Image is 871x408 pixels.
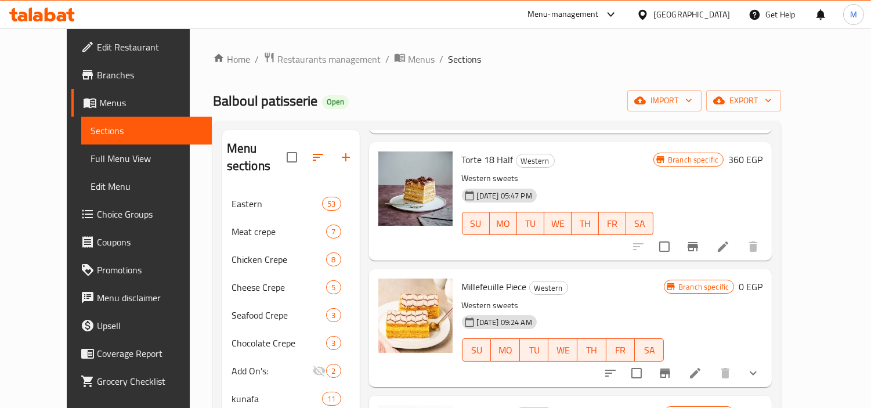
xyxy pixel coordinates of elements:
[448,52,481,66] span: Sections
[626,212,653,235] button: SA
[706,90,781,111] button: export
[746,366,760,380] svg: Show Choices
[326,280,341,294] div: items
[323,393,340,405] span: 11
[222,190,360,218] div: Eastern53
[232,364,313,378] span: Add On's:
[280,145,304,169] span: Select all sections
[606,338,635,362] button: FR
[529,281,568,295] div: Western
[71,284,212,312] a: Menu disclaimer
[576,215,594,232] span: TH
[327,338,340,349] span: 3
[327,366,340,377] span: 2
[739,359,767,387] button: show more
[549,215,567,232] span: WE
[728,151,762,168] h6: 360 EGP
[81,117,212,145] a: Sections
[97,235,203,249] span: Coupons
[516,154,555,168] div: Western
[467,215,485,232] span: SU
[222,245,360,273] div: Chicken Crepe8
[71,200,212,228] a: Choice Groups
[326,364,341,378] div: items
[71,312,212,340] a: Upsell
[91,179,203,193] span: Edit Menu
[652,234,677,259] span: Select to update
[263,52,381,67] a: Restaurants management
[97,291,203,305] span: Menu disclaimer
[516,154,554,168] span: Western
[467,342,487,359] span: SU
[739,279,762,295] h6: 0 EGP
[213,52,250,66] a: Home
[327,226,340,237] span: 7
[679,233,707,261] button: Branch-specific-item
[327,282,340,293] span: 5
[850,8,857,21] span: M
[326,252,341,266] div: items
[232,392,323,406] div: kunafa
[462,171,653,186] p: Western sweets
[232,308,327,322] span: Seafood Crepe
[472,190,537,201] span: [DATE] 05:47 PM
[739,233,767,261] button: delete
[385,52,389,66] li: /
[582,342,602,359] span: TH
[522,215,540,232] span: TU
[326,336,341,350] div: items
[322,392,341,406] div: items
[277,52,381,66] span: Restaurants management
[635,338,664,362] button: SA
[255,52,259,66] li: /
[639,342,659,359] span: SA
[716,240,730,254] a: Edit menu item
[663,154,723,165] span: Branch specific
[327,254,340,265] span: 8
[332,143,360,171] button: Add section
[222,357,360,385] div: Add On's:2
[553,342,573,359] span: WE
[71,367,212,395] a: Grocery Checklist
[97,319,203,333] span: Upsell
[71,33,212,61] a: Edit Restaurant
[653,8,730,21] div: [GEOGRAPHIC_DATA]
[527,8,599,21] div: Menu-management
[603,215,621,232] span: FR
[97,263,203,277] span: Promotions
[232,225,327,239] span: Meat crepe
[71,256,212,284] a: Promotions
[520,338,549,362] button: TU
[494,215,512,232] span: MO
[71,61,212,89] a: Branches
[97,346,203,360] span: Coverage Report
[462,151,514,168] span: Torte 18 Half
[462,298,664,313] p: Western sweets
[408,52,435,66] span: Menus
[577,338,606,362] button: TH
[525,342,544,359] span: TU
[711,359,739,387] button: delete
[97,40,203,54] span: Edit Restaurant
[232,252,327,266] span: Chicken Crepe
[674,281,733,293] span: Branch specific
[222,273,360,301] div: Cheese Crepe5
[597,359,624,387] button: sort-choices
[232,197,323,211] span: Eastern
[624,361,649,385] span: Select to update
[304,143,332,171] span: Sort sections
[572,212,599,235] button: TH
[81,145,212,172] a: Full Menu View
[439,52,443,66] li: /
[715,93,772,108] span: export
[97,68,203,82] span: Branches
[326,225,341,239] div: items
[232,280,327,294] span: Cheese Crepe
[222,301,360,329] div: Seafood Crepe3
[222,329,360,357] div: Chocolate Crepe3
[327,310,340,321] span: 3
[651,359,679,387] button: Branch-specific-item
